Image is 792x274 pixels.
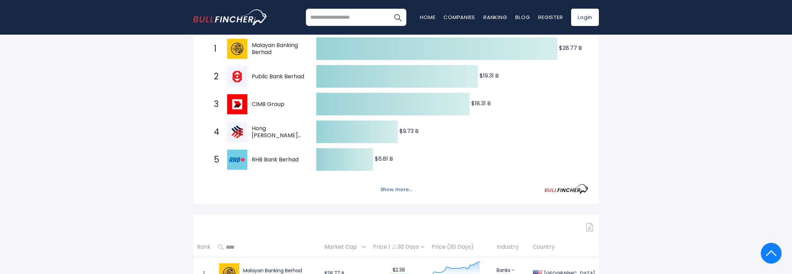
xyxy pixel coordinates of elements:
[210,98,217,110] span: 3
[227,122,247,142] img: Hong Leong Bank Berhad
[252,125,304,140] span: Hong [PERSON_NAME] Bank Berhad
[227,150,247,170] img: RHB Bank Berhad
[571,9,599,26] a: Login
[515,14,530,21] a: Blog
[324,242,360,253] span: Market Cap
[444,14,475,21] a: Companies
[480,72,499,80] text: $19.31 B
[252,156,304,163] span: RHB Bank Berhad
[559,44,582,52] text: $28.77 B
[193,9,268,25] img: bullfincher logo
[210,71,217,82] span: 2
[428,237,493,257] th: Price (30 Days)
[399,127,419,135] text: $9.73 B
[373,244,424,251] div: Price | 30 Days
[483,14,507,21] a: Ranking
[227,39,247,59] img: Malayan Banking Berhad
[252,42,304,56] span: Malayan Banking Berhad
[210,126,217,138] span: 4
[193,9,268,25] a: Go to homepage
[376,184,416,195] button: Show more...
[389,9,406,26] button: Search
[252,101,304,108] span: CIMB Group
[227,94,247,114] img: CIMB Group
[210,154,217,166] span: 5
[529,237,599,257] th: Country
[227,67,247,87] img: Public Bank Berhad
[375,155,393,163] text: $6.81 B
[538,14,563,21] a: Register
[471,99,491,107] text: $18.31 B
[252,73,304,80] span: Public Bank Berhad
[243,267,317,274] div: Malayan Banking Berhad
[493,237,529,257] th: Industry
[420,14,435,21] a: Home
[210,43,217,55] span: 1
[193,237,214,257] th: Rank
